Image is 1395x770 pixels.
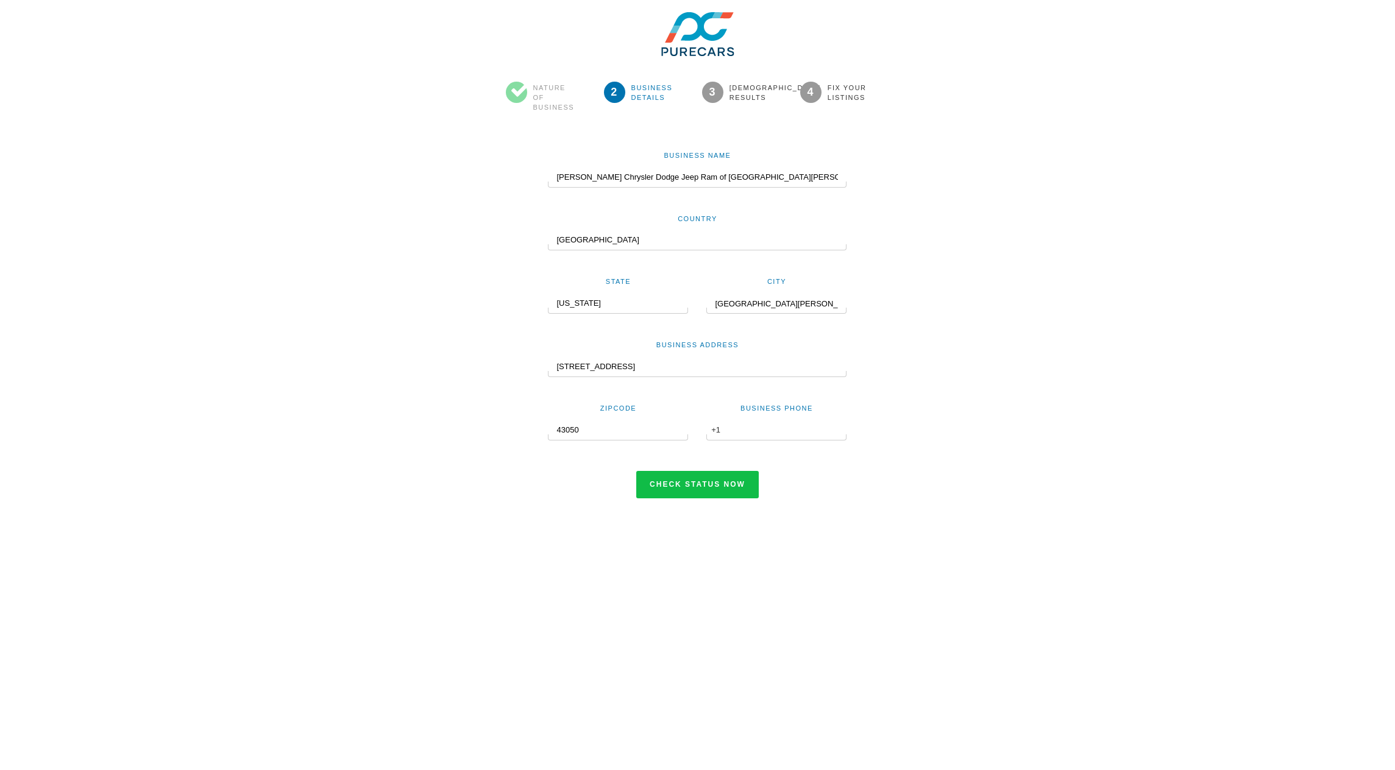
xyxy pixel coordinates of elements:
span: Nature of Business [527,83,579,112]
span: Business Details [625,83,677,102]
img: GsEXJj1dRr2yxwfCSclf.png [640,12,756,56]
label: State [606,277,631,287]
span: 2 [604,82,625,103]
span: 3 [702,82,723,103]
span: 4 [800,82,822,103]
label: Country [678,214,717,224]
button: Check status now [636,471,759,499]
label: Business Phone [740,404,813,414]
input: Building, Street [548,356,847,377]
span: Fix your Listings [822,83,873,102]
label: Zipcode [600,404,636,414]
label: City [767,277,786,287]
label: Business Name [664,151,731,161]
span: +1 [711,425,720,445]
span: [DEMOGRAPHIC_DATA] Results [723,83,775,102]
label: Business Address [656,341,739,350]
